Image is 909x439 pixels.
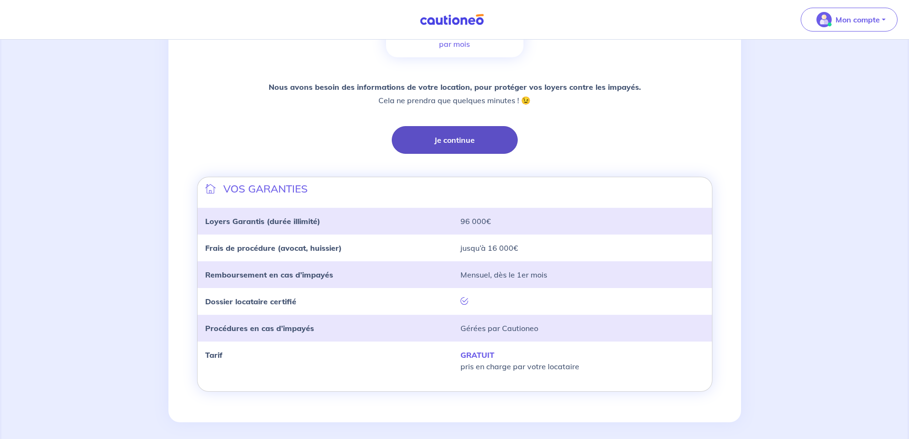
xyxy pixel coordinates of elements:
strong: Frais de procédure (avocat, huissier) [205,243,342,253]
strong: Nous avons besoin des informations de votre location, pour protéger vos loyers contre les impayés. [269,82,641,92]
strong: Loyers Garantis (durée illimité) [205,216,320,226]
strong: Procédures en cas d’impayés [205,323,314,333]
img: illu_account_valid_menu.svg [816,12,832,27]
p: 96 000€ [460,215,704,227]
p: jusqu’à 16 000€ [460,242,704,254]
p: par mois [439,38,470,50]
button: illu_account_valid_menu.svgMon compte [801,8,898,32]
p: Cela ne prendra que quelques minutes ! 😉 [269,80,641,107]
strong: Dossier locataire certifié [205,297,296,306]
strong: GRATUIT [460,350,494,360]
strong: Tarif [205,350,222,360]
img: Cautioneo [416,14,488,26]
p: Mon compte [836,14,880,25]
p: Gérées par Cautioneo [460,322,704,334]
button: Je continue [392,126,518,154]
p: pris en charge par votre locataire [460,349,704,372]
p: VOS GARANTIES [223,181,308,196]
strong: Remboursement en cas d’impayés [205,270,333,279]
p: Mensuel, dès le 1er mois [460,269,704,280]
